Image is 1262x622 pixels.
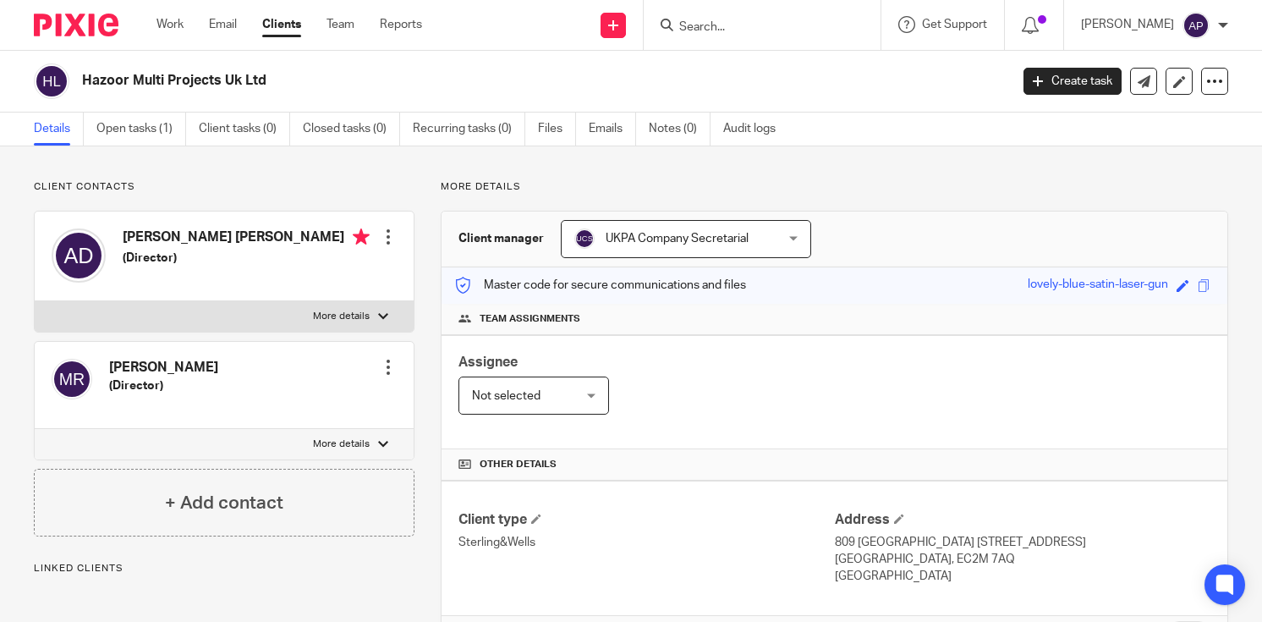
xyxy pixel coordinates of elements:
span: Not selected [472,390,540,402]
a: Notes (0) [649,113,711,146]
a: Details [34,113,84,146]
a: Email [209,16,237,33]
img: svg%3E [1182,12,1210,39]
p: [PERSON_NAME] [1081,16,1174,33]
h5: (Director) [123,250,370,267]
a: Create task [1023,68,1122,95]
i: Primary [353,228,370,245]
a: Clients [262,16,301,33]
img: svg%3E [574,228,595,249]
img: svg%3E [52,359,92,399]
p: 809 [GEOGRAPHIC_DATA] [STREET_ADDRESS] [835,534,1210,551]
p: Master code for secure communications and files [454,277,746,294]
h5: (Director) [109,377,218,394]
span: Team assignments [480,312,580,326]
a: Emails [589,113,636,146]
h4: Address [835,511,1210,529]
p: [GEOGRAPHIC_DATA], EC2M 7AQ [835,551,1210,568]
h3: Client manager [458,230,544,247]
input: Search [678,20,830,36]
a: Team [326,16,354,33]
p: More details [313,310,370,323]
a: Work [156,16,184,33]
span: Other details [480,458,557,471]
img: svg%3E [52,228,106,283]
a: Open tasks (1) [96,113,186,146]
a: Files [538,113,576,146]
h4: + Add contact [165,490,283,516]
div: lovely-blue-satin-laser-gun [1028,276,1168,295]
span: UKPA Company Secretarial [606,233,749,245]
h4: [PERSON_NAME] [PERSON_NAME] [123,228,370,250]
a: Closed tasks (0) [303,113,400,146]
img: Pixie [34,14,118,36]
img: svg%3E [34,63,69,99]
h4: Client type [458,511,834,529]
p: Sterling&Wells [458,534,834,551]
span: Assignee [458,355,518,369]
p: Client contacts [34,180,414,194]
a: Audit logs [723,113,788,146]
a: Recurring tasks (0) [413,113,525,146]
p: [GEOGRAPHIC_DATA] [835,568,1210,585]
p: More details [313,438,370,451]
h2: Hazoor Multi Projects Uk Ltd [82,72,815,90]
span: Get Support [922,19,987,30]
a: Reports [380,16,422,33]
p: More details [441,180,1228,194]
p: Linked clients [34,562,414,575]
h4: [PERSON_NAME] [109,359,218,377]
a: Client tasks (0) [199,113,290,146]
